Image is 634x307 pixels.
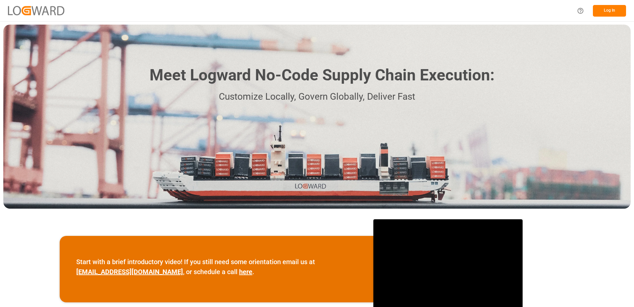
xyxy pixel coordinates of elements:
button: Help Center [573,3,588,18]
h1: Meet Logward No-Code Supply Chain Execution: [150,63,494,87]
a: [EMAIL_ADDRESS][DOMAIN_NAME] [76,268,183,276]
a: here [239,268,252,276]
p: Customize Locally, Govern Globally, Deliver Fast [140,89,494,104]
img: Logward_new_orange.png [8,6,64,15]
p: Start with a brief introductory video! If you still need some orientation email us at , or schedu... [76,257,357,277]
button: Log In [593,5,626,17]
